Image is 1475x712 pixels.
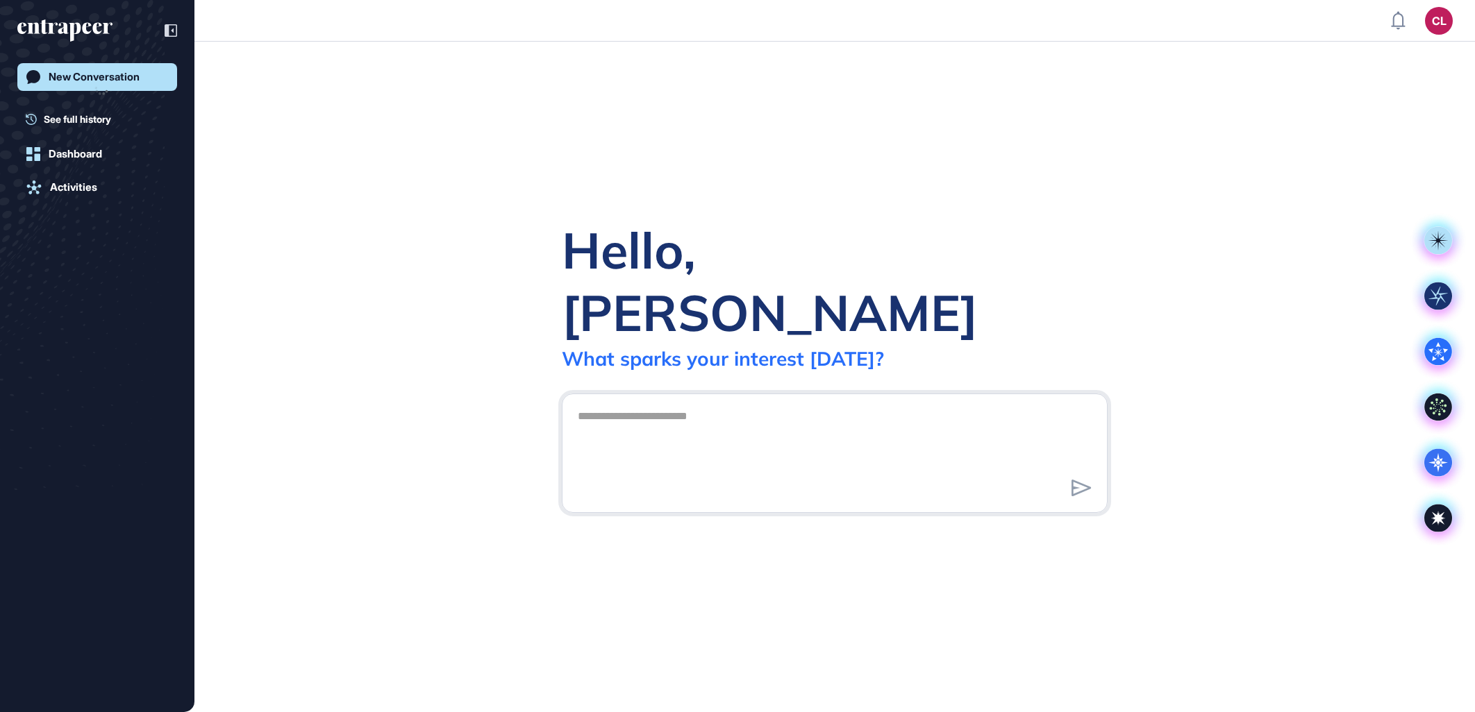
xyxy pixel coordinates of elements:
span: See full history [44,112,111,126]
a: New Conversation [17,63,177,91]
div: Activities [50,181,97,194]
div: What sparks your interest [DATE]? [562,346,884,371]
button: CL [1425,7,1453,35]
div: Hello, [PERSON_NAME] [562,219,1108,344]
a: Dashboard [17,140,177,168]
a: See full history [26,112,177,126]
div: entrapeer-logo [17,19,112,42]
div: New Conversation [49,71,140,83]
div: Dashboard [49,148,102,160]
a: Activities [17,173,177,201]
